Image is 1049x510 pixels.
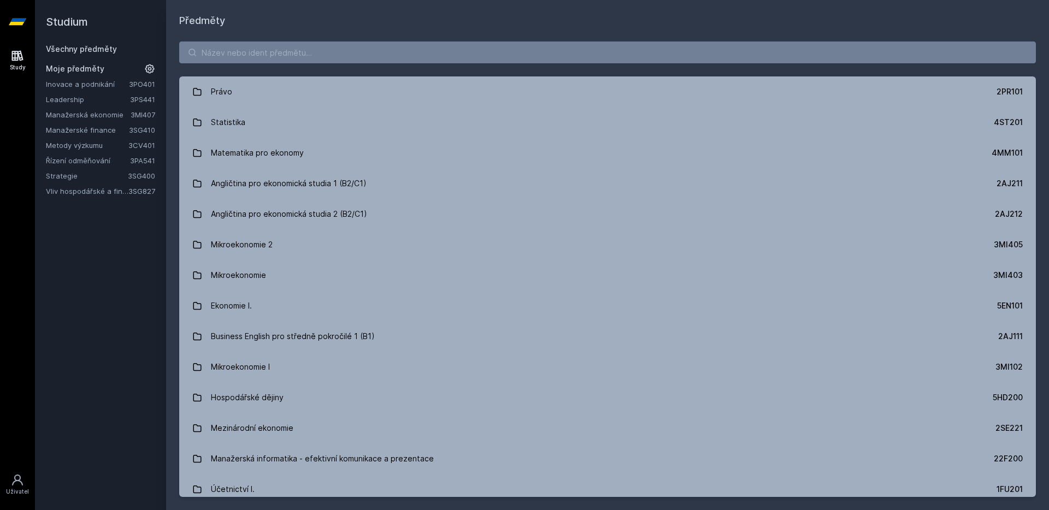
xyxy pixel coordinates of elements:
div: 4ST201 [994,117,1023,128]
a: Všechny předměty [46,44,117,54]
a: 3PO401 [129,80,155,88]
div: Ekonomie I. [211,295,252,317]
div: Manažerská informatika - efektivní komunikace a prezentace [211,448,434,470]
a: Řízení odměňování [46,155,130,166]
div: Matematika pro ekonomy [211,142,304,164]
div: 5EN101 [997,300,1023,311]
a: 3SG827 [128,187,155,195]
a: Ekonomie I. 5EN101 [179,290,1036,321]
div: 2AJ211 [997,178,1023,189]
div: 3MI405 [994,239,1023,250]
div: Uživatel [6,488,29,496]
a: Mikroekonomie 3MI403 [179,260,1036,290]
a: Manažerské finance [46,124,129,135]
div: 3MI102 [995,361,1023,372]
div: Mikroekonomie I [211,356,270,378]
a: Study [2,44,33,77]
div: Mezinárodní ekonomie [211,417,293,439]
a: Business English pro středně pokročilé 1 (B1) 2AJ111 [179,321,1036,352]
div: Účetnictví I. [211,478,255,500]
a: Metody výzkumu [46,140,128,151]
div: Angličtina pro ekonomická studia 1 (B2/C1) [211,173,367,194]
div: 1FU201 [997,484,1023,495]
a: 3MI407 [131,110,155,119]
a: 3SG400 [128,171,155,180]
a: Statistika 4ST201 [179,107,1036,138]
a: 3CV401 [128,141,155,150]
input: Název nebo ident předmětu… [179,41,1036,63]
a: Mezinárodní ekonomie 2SE221 [179,413,1036,443]
div: 2PR101 [997,86,1023,97]
a: Angličtina pro ekonomická studia 2 (B2/C1) 2AJ212 [179,199,1036,229]
a: Hospodářské dějiny 5HD200 [179,382,1036,413]
a: Inovace a podnikání [46,79,129,90]
a: Strategie [46,170,128,181]
a: 3PA541 [130,156,155,165]
div: Hospodářské dějiny [211,387,284,408]
a: 3SG410 [129,126,155,134]
a: Právo 2PR101 [179,76,1036,107]
div: Právo [211,81,232,103]
a: 3PS441 [130,95,155,104]
a: Angličtina pro ekonomická studia 1 (B2/C1) 2AJ211 [179,168,1036,199]
a: Leadership [46,94,130,105]
a: Účetnictví I. 1FU201 [179,474,1036,505]
div: 3MI403 [993,270,1023,281]
h1: Předměty [179,13,1036,28]
div: Study [10,63,26,72]
div: 2AJ111 [998,331,1023,342]
div: Business English pro středně pokročilé 1 (B1) [211,325,375,347]
div: Mikroekonomie [211,264,266,286]
a: Matematika pro ekonomy 4MM101 [179,138,1036,168]
a: Vliv hospodářské a finanční kriminality na hodnotu a strategii firmy [46,186,128,197]
div: Angličtina pro ekonomická studia 2 (B2/C1) [211,203,367,225]
div: 2AJ212 [995,209,1023,220]
a: Manažerská ekonomie [46,109,131,120]
div: Mikroekonomie 2 [211,234,273,256]
div: 5HD200 [993,392,1023,403]
div: 2SE221 [995,423,1023,434]
div: 4MM101 [992,147,1023,158]
a: Manažerská informatika - efektivní komunikace a prezentace 22F200 [179,443,1036,474]
div: 22F200 [994,453,1023,464]
div: Statistika [211,111,245,133]
span: Moje předměty [46,63,104,74]
a: Mikroekonomie 2 3MI405 [179,229,1036,260]
a: Uživatel [2,468,33,501]
a: Mikroekonomie I 3MI102 [179,352,1036,382]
